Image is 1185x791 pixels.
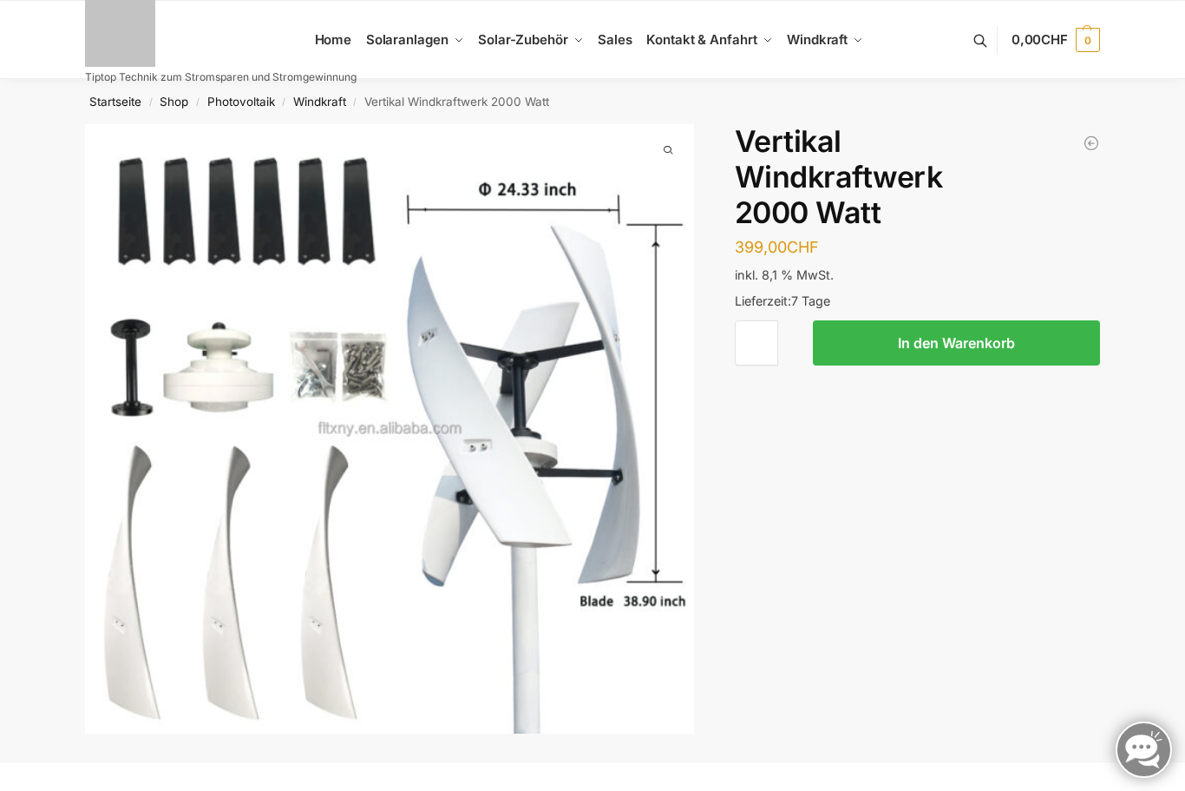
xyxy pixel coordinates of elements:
[735,124,1100,230] h1: Vertikal Windkraftwerk 2000 Watt
[735,293,830,308] span: Lieferzeit:
[275,96,293,109] span: /
[591,1,639,79] a: Sales
[735,267,834,282] span: inkl. 8,1 % MwSt.
[85,124,694,734] img: Vertikal Windrad
[471,1,591,79] a: Solar-Zubehör
[1012,31,1068,48] span: 0,00
[598,31,632,48] span: Sales
[85,72,357,82] p: Tiptop Technik zum Stromsparen und Stromgewinnung
[780,1,871,79] a: Windkraft
[141,96,160,109] span: /
[160,95,188,109] a: Shop
[735,238,819,256] bdi: 399,00
[813,320,1100,366] button: In den Warenkorb
[735,320,778,366] input: Produktmenge
[85,124,694,734] a: Vertikal WindradHd63d2b51b2484c83bf992b756e770dc5o
[791,293,830,308] span: 7 Tage
[55,79,1131,124] nav: Breadcrumb
[89,95,141,109] a: Startseite
[293,95,346,109] a: Windkraft
[639,1,780,79] a: Kontakt & Anfahrt
[358,1,470,79] a: Solaranlagen
[207,95,275,109] a: Photovoltaik
[1041,31,1068,48] span: CHF
[1083,135,1100,152] a: Windkraftanlage für Garten Terrasse
[346,96,364,109] span: /
[1076,28,1100,52] span: 0
[478,31,568,48] span: Solar-Zubehör
[787,31,848,48] span: Windkraft
[646,31,756,48] span: Kontakt & Anfahrt
[188,96,206,109] span: /
[1012,14,1100,66] a: 0,00CHF 0
[366,31,448,48] span: Solaranlagen
[787,238,819,256] span: CHF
